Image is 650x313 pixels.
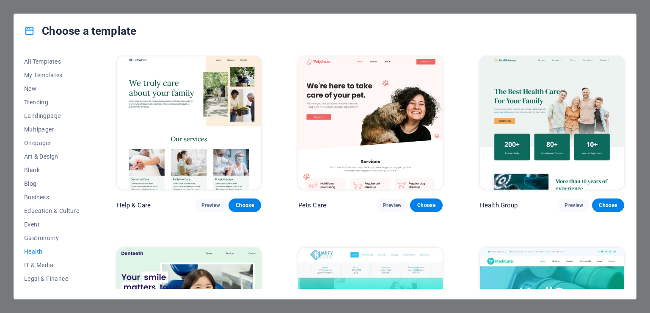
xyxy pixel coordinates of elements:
span: Event [24,221,80,228]
img: Health Group [480,56,624,190]
button: Blank [24,163,80,177]
span: IT & Media [24,262,80,268]
button: Preview [195,198,227,212]
button: Legal & Finance [24,272,80,285]
p: Health Group [480,201,518,210]
button: New [24,82,80,95]
span: Preview [201,202,220,209]
span: Choose [235,202,254,209]
button: Preview [558,198,590,212]
span: Art & Design [24,153,80,160]
span: Education & Culture [24,207,80,214]
button: Preview [376,198,408,212]
button: Health [24,245,80,258]
span: All Templates [24,58,80,65]
img: Help & Care [117,56,261,190]
button: Onepager [24,136,80,150]
button: Non-Profit [24,285,80,299]
button: Education & Culture [24,204,80,218]
span: Health [24,248,80,255]
span: Blog [24,180,80,187]
button: Art & Design [24,150,80,163]
span: Landingpage [24,112,80,119]
button: IT & Media [24,258,80,272]
span: Trending [24,99,80,106]
span: Blank [24,167,80,173]
img: Pets Care [298,56,443,190]
span: Choose [599,202,617,209]
button: Trending [24,95,80,109]
span: Choose [417,202,435,209]
button: Gastronomy [24,231,80,245]
span: Gastronomy [24,235,80,241]
button: Choose [592,198,624,212]
button: Event [24,218,80,231]
button: Blog [24,177,80,190]
button: Choose [410,198,442,212]
button: My Templates [24,68,80,82]
button: All Templates [24,55,80,68]
button: Landingpage [24,109,80,123]
p: Help & Care [117,201,151,210]
button: Multipager [24,123,80,136]
h4: Choose a template [24,24,136,38]
span: Multipager [24,126,80,133]
button: Business [24,190,80,204]
span: Legal & Finance [24,275,80,282]
span: New [24,85,80,92]
span: Business [24,194,80,201]
span: Onepager [24,140,80,146]
button: Choose [229,198,261,212]
span: Preview [565,202,583,209]
span: Preview [383,202,402,209]
p: Pets Care [298,201,326,210]
span: My Templates [24,72,80,78]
